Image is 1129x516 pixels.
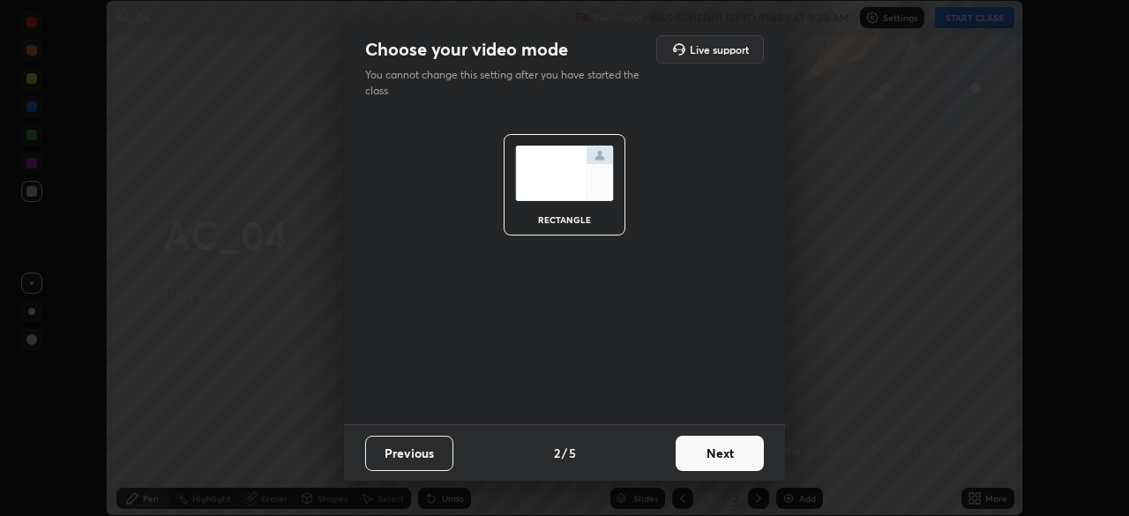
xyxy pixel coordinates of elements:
[515,146,614,201] img: normalScreenIcon.ae25ed63.svg
[690,44,749,55] h5: Live support
[365,436,453,471] button: Previous
[676,436,764,471] button: Next
[529,215,600,224] div: rectangle
[365,67,651,99] p: You cannot change this setting after you have started the class
[554,444,560,462] h4: 2
[562,444,567,462] h4: /
[365,38,568,61] h2: Choose your video mode
[569,444,576,462] h4: 5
